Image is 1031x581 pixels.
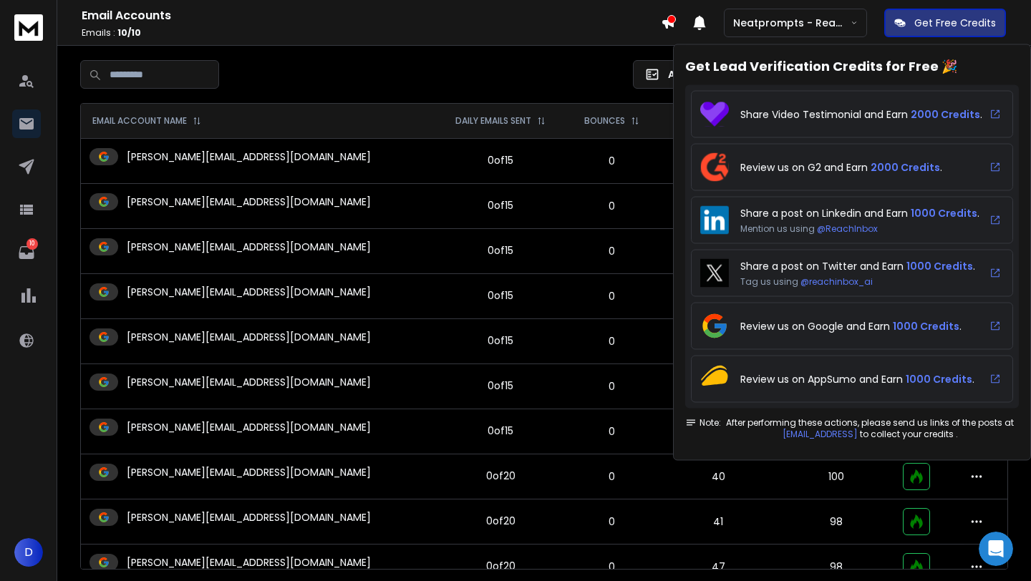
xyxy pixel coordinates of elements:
img: logo [29,28,142,49]
iframe: Intercom live chat [979,532,1013,566]
p: 0 [575,424,649,439]
span: 1000 Credits [893,319,959,333]
p: How can we assist you [DATE]? [29,150,258,199]
div: Navigating Advanced Campaign Options in ReachInbox [29,366,240,396]
p: 0 [575,244,649,258]
div: 0 of 20 [486,469,515,483]
p: Neatprompts - ReachInbox Enterprise Plan [733,16,851,30]
p: After performing these actions, please send us links of the posts at to collect your credits . [721,417,1019,440]
p: DAILY EMAILS SENT [455,115,531,127]
div: Discovering ReachInbox: A Guide to Its Purpose and Functionality [21,402,266,444]
a: Review us on AppSumo and Earn 1000 Credits. [691,356,1013,403]
div: Optimizing Warmup Settings in ReachInbox [21,319,266,361]
span: @ReachInbox [817,223,878,235]
p: Share a post on Twitter and Earn . [740,259,975,273]
p: 0 [575,199,649,213]
span: Help [227,482,250,492]
a: Review us on Google and Earn 1000 Credits. [691,303,1013,350]
p: Mention us using [740,223,979,235]
p: Review us on AppSumo and Earn . [740,372,974,386]
p: 0 [575,154,649,168]
span: 2000 Credits [871,160,940,175]
span: 1000 Credits [906,259,973,273]
p: [PERSON_NAME][EMAIL_ADDRESS][DOMAIN_NAME] [127,375,371,389]
p: [PERSON_NAME][EMAIL_ADDRESS][DOMAIN_NAME] [127,510,371,524]
p: 0 [575,334,649,348]
button: Search for help [21,285,266,313]
div: 0 of 15 [488,379,513,393]
td: 40 [657,138,779,183]
div: 0 of 15 [488,333,513,348]
span: 1000 Credits [911,206,977,220]
p: 0 [575,289,649,303]
a: Share a post on Linkedin and Earn 1000 Credits.Mention us using @ReachInbox [691,197,1013,244]
a: [EMAIL_ADDRESS] [783,428,858,440]
p: All Statuses [668,67,747,82]
td: 55 [657,409,779,454]
span: Messages [119,482,168,492]
a: 10 [12,238,41,267]
td: 60 [657,183,779,228]
p: [PERSON_NAME][EMAIL_ADDRESS][DOMAIN_NAME] [127,555,371,570]
div: Send us a messageWe typically reply in under 15 minutes [14,217,272,271]
td: 38 [657,228,779,273]
div: 0 of 20 [486,514,515,528]
p: 0 [575,514,649,529]
span: 10 / 10 [117,26,141,39]
td: 41 [657,499,779,544]
p: Tag us using [740,276,975,288]
button: D [14,538,43,567]
td: 44 [657,318,779,363]
a: Share a post on Twitter and Earn 1000 Credits.Tag us using @reachinbox_ai [691,250,1013,297]
div: 0 of 15 [488,424,513,438]
img: Profile image for Rohan [225,23,253,52]
div: Navigating Advanced Campaign Options in ReachInbox [21,361,266,402]
span: 1000 Credits [906,372,972,386]
span: @reachinbox_ai [800,275,873,288]
p: 0 [575,469,649,484]
p: Share a post on Linkedin and Earn . [740,206,979,220]
p: Review us on G2 and Earn . [740,160,942,175]
span: Home [32,482,64,492]
span: Note: [685,417,721,429]
div: 0 of 20 [486,559,515,573]
button: Get Free Credits [884,9,1006,37]
span: Search for help [29,292,116,307]
div: 0 of 15 [488,198,513,213]
td: 98 [779,499,894,544]
p: [PERSON_NAME][EMAIL_ADDRESS][DOMAIN_NAME] [127,240,371,254]
p: [PERSON_NAME][EMAIL_ADDRESS][DOMAIN_NAME] [127,330,371,344]
img: Profile image for Lakshita [170,23,199,52]
p: Share Video Testimonial and Earn . [740,107,982,122]
p: Emails : [82,27,661,39]
div: Optimizing Warmup Settings in ReachInbox [29,325,240,355]
p: [PERSON_NAME][EMAIL_ADDRESS][DOMAIN_NAME] [127,420,371,434]
div: We typically reply in under 15 minutes [29,244,239,259]
p: 0 [575,560,649,574]
p: [PERSON_NAME][EMAIL_ADDRESS][DOMAIN_NAME] [127,285,371,299]
div: Send us a message [29,229,239,244]
p: Review us on Google and Earn . [740,319,962,333]
h2: Get Lead Verification Credits for Free 🎉 [685,57,1019,77]
p: BOUNCES [584,115,625,127]
h1: Email Accounts [82,7,661,24]
td: 38 [657,363,779,409]
a: Share Video Testimonial and Earn 2000 Credits. [691,91,1013,138]
div: 0 of 15 [488,153,513,167]
p: 10 [26,238,38,250]
p: Get Free Credits [914,16,996,30]
img: logo [14,14,43,41]
div: 0 of 15 [488,243,513,258]
span: 2000 Credits [911,107,980,122]
p: [PERSON_NAME][EMAIL_ADDRESS][DOMAIN_NAME] [127,195,371,209]
td: 40 [657,454,779,499]
a: Review us on G2 and Earn 2000 Credits. [691,144,1013,191]
td: 100 [779,454,894,499]
p: Hi [PERSON_NAME] 👋 [29,102,258,150]
button: Messages [95,446,190,504]
button: Help [191,446,286,504]
p: 0 [575,379,649,394]
img: Profile image for Raj [198,23,226,52]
